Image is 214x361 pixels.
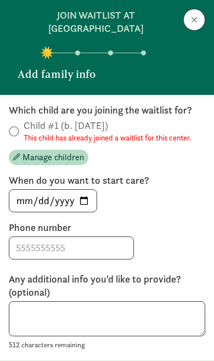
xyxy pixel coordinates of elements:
[9,273,205,299] label: Any additional info you'd like to provide? (optional)
[18,66,174,82] p: Add family info
[22,151,84,164] span: Manage children
[18,9,174,35] h6: join waitlist at [GEOGRAPHIC_DATA]
[9,237,133,259] input: 5555555555
[24,132,192,143] small: This child has already joined a waitlist for this center.
[9,174,205,187] label: When do you want to start care?
[9,150,88,165] button: Manage children
[9,340,85,349] small: 512 characters remaining
[24,119,192,143] span: Child #1 (b. [DATE])
[9,104,205,117] label: Which child are you joining the waitlist for?
[9,221,205,234] label: Phone number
